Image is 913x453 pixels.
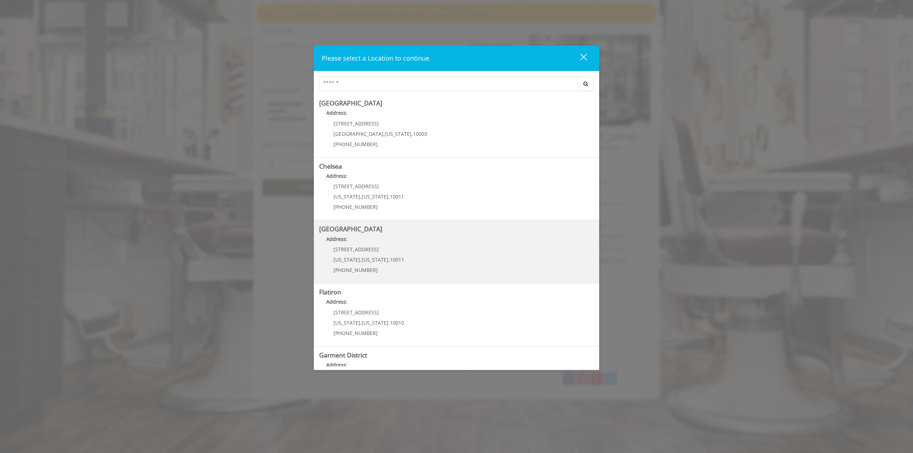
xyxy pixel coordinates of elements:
[333,193,360,200] span: [US_STATE]
[319,77,578,91] input: Search Center
[333,267,378,273] span: [PHONE_NUMBER]
[326,236,347,242] b: Address:
[412,130,413,137] span: ,
[333,330,378,336] span: [PHONE_NUMBER]
[319,99,382,107] b: [GEOGRAPHIC_DATA]
[362,256,388,263] span: [US_STATE]
[360,256,362,263] span: ,
[388,319,390,326] span: ,
[383,130,385,137] span: ,
[326,361,347,368] b: Address:
[333,120,379,127] span: [STREET_ADDRESS]
[582,81,590,86] i: Search button
[326,109,347,116] b: Address:
[319,225,382,233] b: [GEOGRAPHIC_DATA]
[388,256,390,263] span: ,
[333,130,383,137] span: [GEOGRAPHIC_DATA]
[326,173,347,179] b: Address:
[567,51,591,66] button: close dialog
[326,298,347,305] b: Address:
[572,53,586,64] div: close dialog
[390,256,404,263] span: 10011
[333,319,360,326] span: [US_STATE]
[390,319,404,326] span: 10010
[319,77,594,94] div: Center Select
[360,319,362,326] span: ,
[319,351,367,359] b: Garment District
[333,246,379,253] span: [STREET_ADDRESS]
[388,193,390,200] span: ,
[385,130,412,137] span: [US_STATE]
[333,183,379,190] span: [STREET_ADDRESS]
[362,193,388,200] span: [US_STATE]
[333,256,360,263] span: [US_STATE]
[390,193,404,200] span: 10011
[319,162,342,170] b: Chelsea
[333,309,379,316] span: [STREET_ADDRESS]
[413,130,427,137] span: 10003
[333,204,378,210] span: [PHONE_NUMBER]
[319,288,341,296] b: Flatiron
[360,193,362,200] span: ,
[333,141,378,148] span: [PHONE_NUMBER]
[362,319,388,326] span: [US_STATE]
[322,54,429,62] span: Please select a Location to continue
